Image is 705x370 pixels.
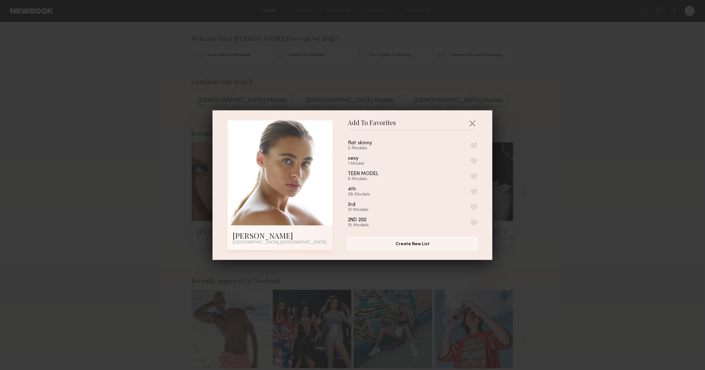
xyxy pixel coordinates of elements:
div: [PERSON_NAME] [233,230,328,240]
div: 4th [348,187,356,192]
div: 2 Models [348,146,387,151]
span: Add To Favorites [348,120,396,130]
button: Close [467,118,477,128]
div: TEEN MODEL [348,171,379,177]
div: 13 Models [348,207,370,213]
div: 28 Models [348,192,371,197]
div: 1 Model [348,161,374,166]
div: 15 Models [348,223,381,228]
div: [GEOGRAPHIC_DATA], [GEOGRAPHIC_DATA] [233,240,328,245]
div: 2ND 200 [348,218,366,223]
div: sexy [348,156,358,161]
div: flat skinny [348,141,372,146]
div: 3rd [348,202,355,207]
div: 6 Models [348,177,394,182]
button: Create New List [348,237,477,250]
